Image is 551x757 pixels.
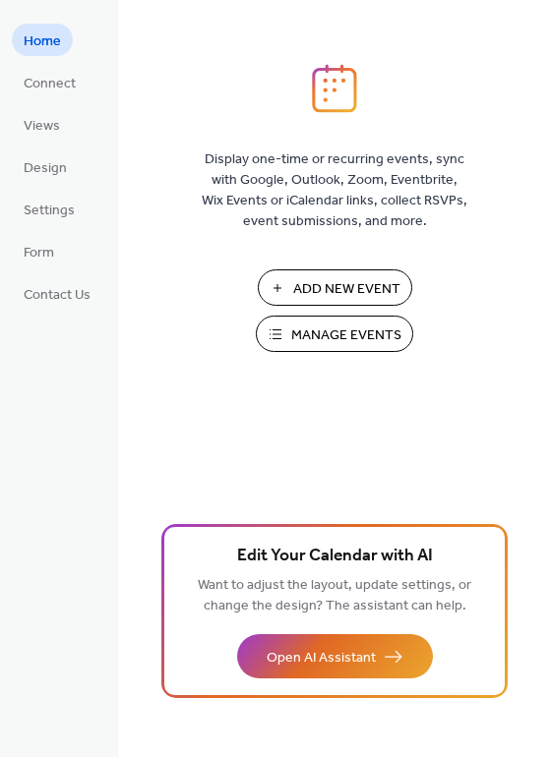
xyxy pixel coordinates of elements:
a: Contact Us [12,277,102,310]
span: Edit Your Calendar with AI [237,543,433,570]
span: Home [24,31,61,52]
span: Want to adjust the layout, update settings, or change the design? The assistant can help. [198,572,471,619]
button: Manage Events [256,316,413,352]
span: Form [24,243,54,263]
span: Add New Event [293,279,400,300]
a: Design [12,150,79,183]
button: Add New Event [258,269,412,306]
a: Views [12,108,72,141]
a: Connect [12,66,88,98]
a: Form [12,235,66,267]
a: Settings [12,193,87,225]
span: Display one-time or recurring events, sync with Google, Outlook, Zoom, Eventbrite, Wix Events or ... [202,149,467,232]
span: Views [24,116,60,137]
span: Contact Us [24,285,91,306]
span: Open AI Assistant [267,648,376,669]
span: Settings [24,201,75,221]
button: Open AI Assistant [237,634,433,678]
a: Home [12,24,73,56]
span: Design [24,158,67,179]
span: Manage Events [291,325,401,346]
img: logo_icon.svg [312,64,357,113]
span: Connect [24,74,76,94]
